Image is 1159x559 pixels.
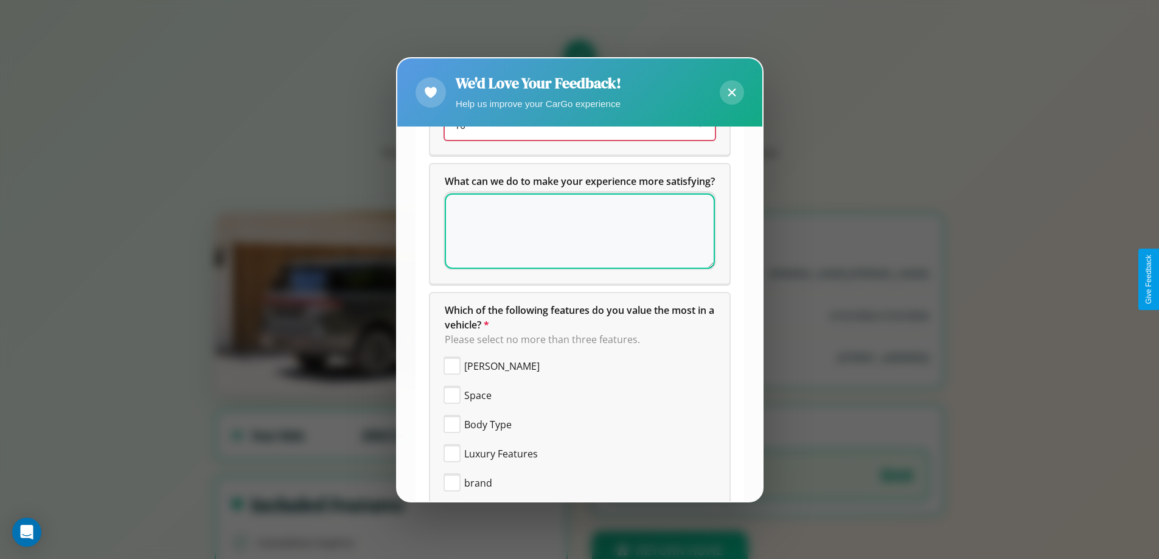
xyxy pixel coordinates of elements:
[445,333,640,346] span: Please select no more than three features.
[1144,255,1153,304] div: Give Feedback
[456,95,621,112] p: Help us improve your CarGo experience
[464,446,538,461] span: Luxury Features
[445,175,715,188] span: What can we do to make your experience more satisfying?
[464,359,540,373] span: [PERSON_NAME]
[454,119,465,132] span: 10
[456,73,621,93] h2: We'd Love Your Feedback!
[464,417,512,432] span: Body Type
[445,304,717,332] span: Which of the following features do you value the most in a vehicle?
[12,518,41,547] div: Open Intercom Messenger
[464,476,492,490] span: brand
[464,388,492,403] span: Space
